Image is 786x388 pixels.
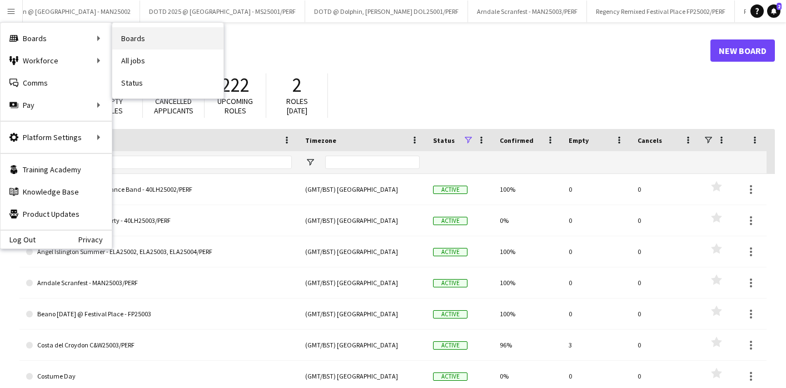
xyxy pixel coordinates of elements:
[26,205,292,236] a: 40 Leadenhall Summer Party - 40LH25003/PERF
[78,235,112,244] a: Privacy
[305,157,315,167] button: Open Filter Menu
[433,372,467,381] span: Active
[1,27,112,49] div: Boards
[631,267,700,298] div: 0
[1,158,112,181] a: Training Academy
[562,205,631,236] div: 0
[1,94,112,116] div: Pay
[1,49,112,72] div: Workforce
[493,267,562,298] div: 100%
[493,236,562,267] div: 100%
[112,27,223,49] a: Boards
[562,174,631,205] div: 0
[767,4,780,18] a: 2
[46,156,292,169] input: Board name Filter Input
[299,299,426,329] div: (GMT/BST) [GEOGRAPHIC_DATA]
[112,49,223,72] a: All jobs
[1,181,112,203] a: Knowledge Base
[299,174,426,205] div: (GMT/BST) [GEOGRAPHIC_DATA]
[26,330,292,361] a: Costa del Croydon C&W25003/PERF
[19,42,710,59] h1: Boards
[433,217,467,225] span: Active
[299,330,426,360] div: (GMT/BST) [GEOGRAPHIC_DATA]
[631,236,700,267] div: 0
[299,205,426,236] div: (GMT/BST) [GEOGRAPHIC_DATA]
[638,136,662,145] span: Cancels
[325,156,420,169] input: Timezone Filter Input
[286,96,308,116] span: Roles [DATE]
[562,236,631,267] div: 0
[154,96,193,116] span: Cancelled applicants
[500,136,534,145] span: Confirmed
[299,267,426,298] div: (GMT/BST) [GEOGRAPHIC_DATA]
[493,205,562,236] div: 0%
[292,73,302,97] span: 2
[433,310,467,319] span: Active
[299,236,426,267] div: (GMT/BST) [GEOGRAPHIC_DATA]
[1,126,112,148] div: Platform Settings
[493,330,562,360] div: 96%
[221,73,250,97] span: 222
[433,136,455,145] span: Status
[26,267,292,299] a: Arndale Scranfest - MAN25003/PERF
[777,3,782,10] span: 2
[631,330,700,360] div: 0
[1,235,36,244] a: Log Out
[1,72,112,94] a: Comms
[217,96,253,116] span: Upcoming roles
[305,136,336,145] span: Timezone
[433,186,467,194] span: Active
[587,1,735,22] button: Regency Remixed Festival Place FP25002/PERF
[26,236,292,267] a: Angel Islington Summer - ELA25002, ELA25003, ELA25004/PERF
[433,279,467,287] span: Active
[569,136,589,145] span: Empty
[26,174,292,205] a: 40 Leadenhall - Remembrance Band - 40LH25002/PERF
[112,72,223,94] a: Status
[631,174,700,205] div: 0
[305,1,468,22] button: DOTD @ Dolphin, [PERSON_NAME] DOL25001/PERF
[493,299,562,329] div: 100%
[1,203,112,225] a: Product Updates
[26,299,292,330] a: Beano [DATE] @ Festival Place - FP25003
[140,1,305,22] button: DOTD 2025 @ [GEOGRAPHIC_DATA] - MS25001/PERF
[493,174,562,205] div: 100%
[710,39,775,62] a: New Board
[562,299,631,329] div: 0
[631,205,700,236] div: 0
[468,1,587,22] button: Arndale Scranfest - MAN25003/PERF
[562,330,631,360] div: 3
[562,267,631,298] div: 0
[433,341,467,350] span: Active
[631,299,700,329] div: 0
[433,248,467,256] span: Active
